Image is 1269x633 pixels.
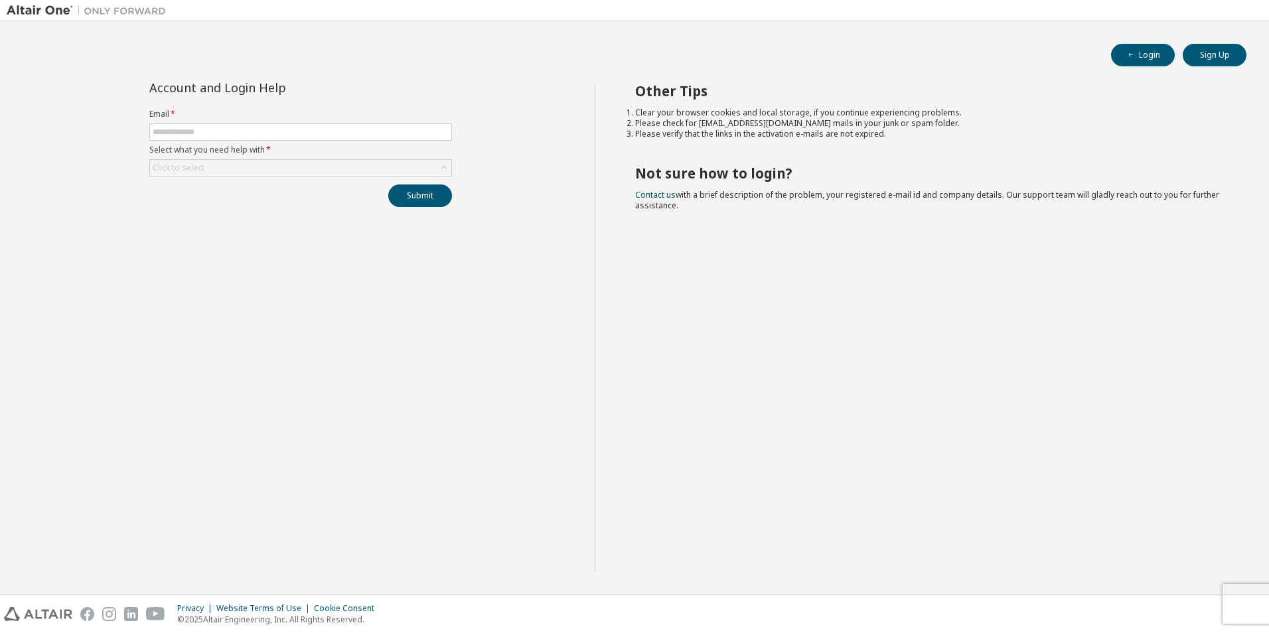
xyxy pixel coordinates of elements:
div: Account and Login Help [149,82,392,93]
img: linkedin.svg [124,607,138,621]
h2: Not sure how to login? [635,165,1223,182]
a: Contact us [635,189,676,200]
img: altair_logo.svg [4,607,72,621]
h2: Other Tips [635,82,1223,100]
div: Click to select [150,160,451,176]
img: facebook.svg [80,607,94,621]
label: Select what you need help with [149,145,452,155]
div: Website Terms of Use [216,603,314,614]
button: Login [1111,44,1175,66]
img: Altair One [7,4,173,17]
button: Sign Up [1183,44,1246,66]
img: youtube.svg [146,607,165,621]
p: © 2025 Altair Engineering, Inc. All Rights Reserved. [177,614,382,625]
div: Privacy [177,603,216,614]
span: with a brief description of the problem, your registered e-mail id and company details. Our suppo... [635,189,1219,211]
li: Please check for [EMAIL_ADDRESS][DOMAIN_NAME] mails in your junk or spam folder. [635,118,1223,129]
li: Clear your browser cookies and local storage, if you continue experiencing problems. [635,107,1223,118]
button: Submit [388,184,452,207]
div: Cookie Consent [314,603,382,614]
li: Please verify that the links in the activation e-mails are not expired. [635,129,1223,139]
label: Email [149,109,452,119]
div: Click to select [153,163,204,173]
img: instagram.svg [102,607,116,621]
